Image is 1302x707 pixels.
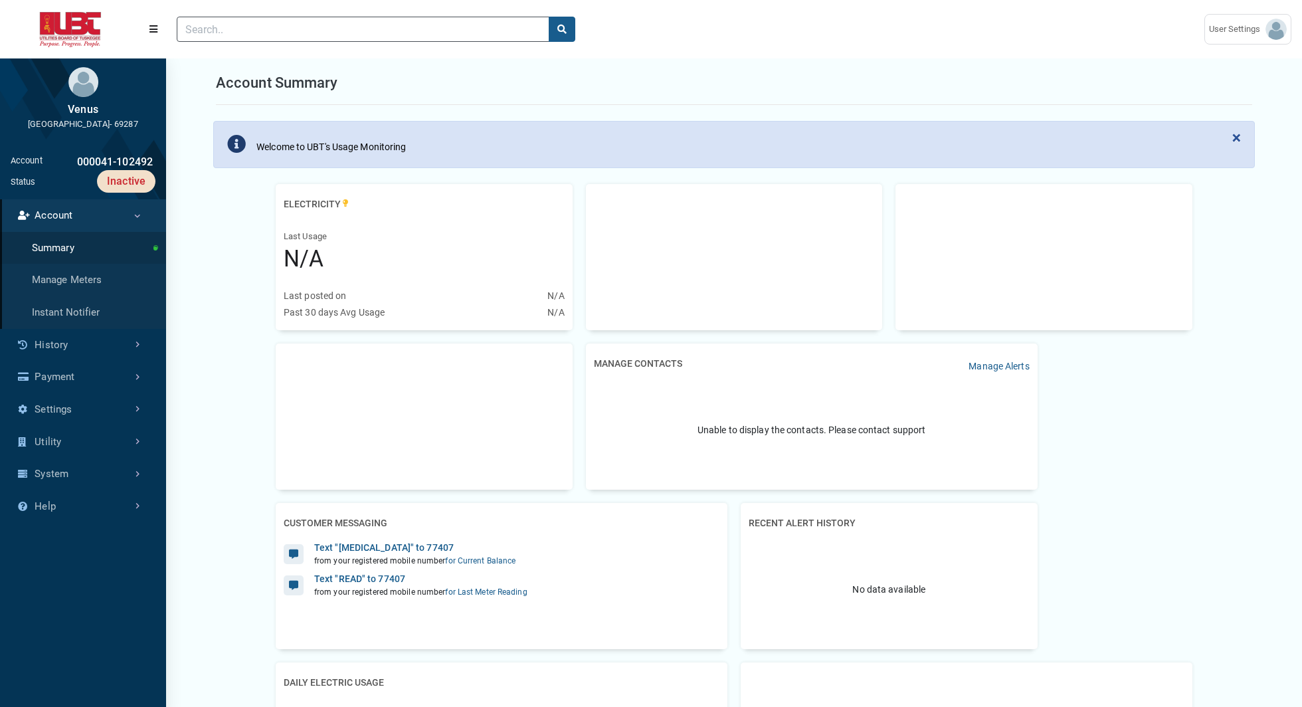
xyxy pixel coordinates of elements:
[594,381,1030,479] div: Unable to display the contacts. Please contact support
[284,306,385,320] div: Past 30 days Avg Usage
[547,306,564,320] div: N/A
[549,17,575,42] button: search
[314,555,515,567] div: from your registered mobile number
[284,230,565,243] div: Last Usage
[177,17,549,42] input: Search
[11,175,36,188] div: Status
[11,154,43,170] div: Account
[1204,14,1291,45] a: User Settings
[969,359,1029,373] a: Manage Alerts
[284,243,565,276] div: N/A
[1209,23,1265,36] span: User Settings
[256,140,406,154] div: Welcome to UBT's Usage Monitoring
[97,170,155,193] div: Inactive
[11,102,155,118] div: Venus
[314,586,527,598] div: from your registered mobile number
[547,289,564,303] div: N/A
[43,154,155,170] div: 000041-102492
[445,587,527,597] span: for last meter reading
[141,17,166,41] button: Menu
[11,12,130,47] img: ALTSK Logo
[11,118,155,130] div: [GEOGRAPHIC_DATA]- 69287
[594,352,682,376] h2: Manage Contacts
[284,511,387,536] h2: Customer Messaging
[284,289,346,303] div: Last posted on
[445,556,515,565] span: for current balance
[216,72,338,94] h1: Account Summary
[1219,122,1254,153] button: Close
[284,192,350,217] h2: Electricity
[749,541,1030,639] div: No data available
[284,670,384,695] h2: Daily Electric Usage
[314,572,527,586] div: Text "READ" to 77407
[1232,128,1241,147] span: ×
[314,541,515,555] div: Text "[MEDICAL_DATA]" to 77407
[749,511,856,536] h2: Recent Alert History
